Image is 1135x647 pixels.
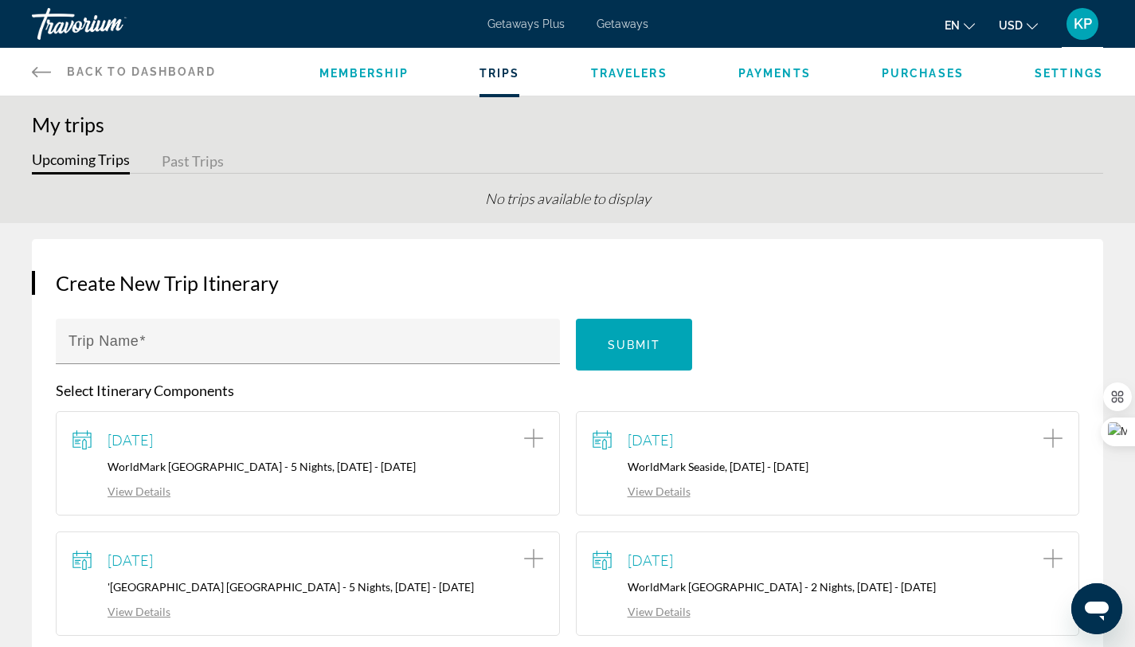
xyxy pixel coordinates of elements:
[1035,67,1103,80] a: Settings
[738,67,811,80] a: Payments
[72,484,170,498] a: View Details
[882,67,964,80] a: Purchases
[67,65,216,78] span: Back to Dashboard
[32,150,130,174] button: Upcoming Trips
[72,580,543,594] p: '[GEOGRAPHIC_DATA] [GEOGRAPHIC_DATA] - 5 Nights, [DATE] - [DATE]
[593,460,1063,473] p: WorldMark Seaside, [DATE] - [DATE]
[945,19,960,32] span: en
[945,14,975,37] button: Change language
[999,19,1023,32] span: USD
[524,548,543,572] button: Add item to trip
[593,484,691,498] a: View Details
[1043,428,1063,452] button: Add item to trip
[162,150,224,174] button: Past Trips
[68,333,139,349] mat-label: Trip Name
[591,67,667,80] a: Travelers
[593,605,691,618] a: View Details
[72,460,543,473] p: WorldMark [GEOGRAPHIC_DATA] - 5 Nights, [DATE] - [DATE]
[593,580,1063,594] p: WorldMark [GEOGRAPHIC_DATA] - 2 Nights, [DATE] - [DATE]
[32,112,1103,136] h1: My trips
[999,14,1038,37] button: Change currency
[72,605,170,618] a: View Details
[32,3,191,45] a: Travorium
[1043,548,1063,572] button: Add item to trip
[108,551,153,569] span: [DATE]
[628,431,673,449] span: [DATE]
[32,190,1103,223] div: No trips available to display
[479,67,520,80] a: Trips
[56,271,1079,295] h3: Create New Trip Itinerary
[108,431,153,449] span: [DATE]
[319,67,409,80] a: Membership
[524,428,543,452] button: Add item to trip
[32,48,216,96] a: Back to Dashboard
[1074,16,1092,32] span: KP
[1071,583,1122,634] iframe: Кнопка запуска окна обмена сообщениями
[576,319,693,371] button: Submit
[1062,7,1103,41] button: User Menu
[487,18,565,30] a: Getaways Plus
[608,339,661,351] span: Submit
[628,551,673,569] span: [DATE]
[56,382,1079,399] p: Select Itinerary Components
[597,18,648,30] a: Getaways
